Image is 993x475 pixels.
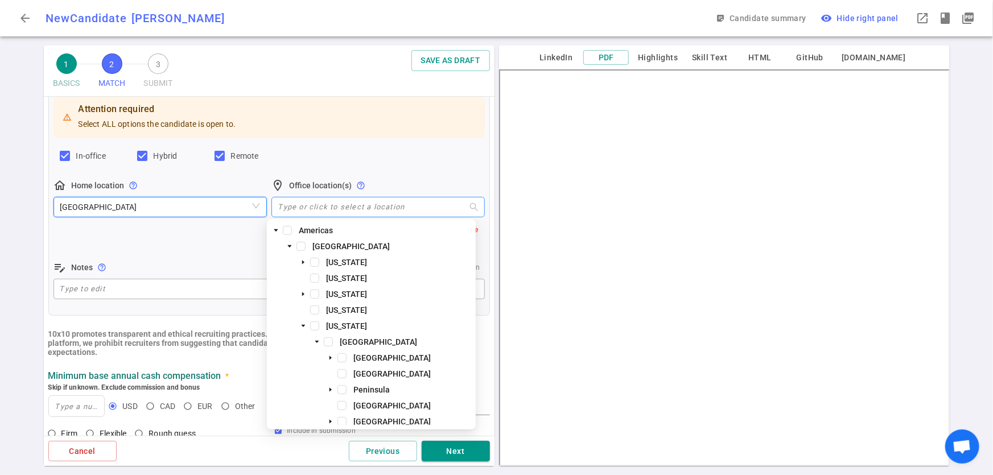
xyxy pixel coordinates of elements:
span: Alabama [324,255,473,269]
span: 3 [148,53,168,74]
span: South Bay [351,415,473,428]
span: EUR [197,402,212,411]
span: CAD [160,402,175,411]
iframe: candidate_document_preview__iframe [499,69,950,466]
span: launch [916,11,929,25]
span: In-office [76,151,106,160]
span: location_on [271,179,285,192]
span: Americas [299,226,333,235]
i: picture_as_pdf [961,11,975,25]
span: Flexible [100,429,126,438]
span: arrow_back [18,11,32,25]
span: caret-down [300,291,306,297]
b: Skip if unknown. Exclude commission and bonus [48,383,200,391]
span: USD [122,402,137,411]
button: Open resume highlights in a popup [934,7,957,30]
button: Go back [14,7,36,30]
span: caret-down [300,323,306,329]
span: San Francisco [351,399,473,412]
span: 1 [56,53,77,74]
span: BASICS [53,74,80,93]
span: caret-down [287,243,292,249]
span: sticky_note_2 [716,14,725,23]
button: Open sticky note [714,8,811,29]
span: Other [235,402,256,411]
span: [US_STATE] [326,290,367,299]
span: book [938,11,952,25]
span: Rough guess [149,429,196,438]
button: PDF [583,50,629,65]
button: HTML [737,51,782,65]
button: LinkedIn [533,51,579,65]
strong: Office location(s) [290,181,352,190]
span: Hybrid [154,151,178,160]
button: GitHub [787,51,833,65]
span: [PERSON_NAME] [131,11,225,25]
div: Open chat [945,429,979,464]
span: Firm [61,429,78,438]
span: caret-down [300,259,306,265]
span: [GEOGRAPHIC_DATA] [353,401,431,410]
button: [DOMAIN_NAME] [837,51,910,65]
input: Type a number [49,396,105,416]
span: Remote [231,151,259,160]
span: caret-down [328,355,333,361]
span: Arkansas [324,303,473,317]
span: [GEOGRAPHIC_DATA] [353,353,431,362]
strong: Home location [72,181,125,190]
button: Next [422,441,490,462]
div: Select ALL options the candidate is open to. [79,100,236,134]
span: [US_STATE] [326,274,367,283]
span: [GEOGRAPHIC_DATA] [312,242,390,251]
button: Previous [349,441,417,462]
button: Open PDF in a popup [957,7,979,30]
span: East Bay [351,351,473,365]
span: MATCH [98,74,126,93]
span: United States [310,239,473,253]
span: [GEOGRAPHIC_DATA] [353,369,431,378]
b: 10x10 promotes transparent and ethical recruiting practices. To build trust between employers, ca... [48,329,465,357]
span: New Candidate [46,11,127,25]
button: Open LinkedIn as a popup [911,7,934,30]
span: help_outline [357,181,366,190]
span: Please select candidate's home city (or state) [129,181,138,190]
button: Skill Text [687,51,732,65]
span: Include in submission [287,427,356,435]
span: [US_STATE] [326,321,367,331]
div: Attention required [79,104,236,115]
span: [US_STATE] [326,258,367,267]
span: Peninsula [351,383,473,396]
span: North Bay [351,367,473,381]
i: visibility [821,13,833,24]
span: home_pin [53,179,67,192]
button: 1BASICS [48,50,85,96]
button: 2MATCH [94,50,130,96]
span: 2 [102,53,122,74]
span: California [324,319,473,333]
span: [GEOGRAPHIC_DATA] [353,417,431,426]
strong: Notes [72,263,93,272]
button: 3SUBMIT [139,50,178,96]
span: edit_note [53,261,67,274]
button: Highlights [633,51,682,65]
button: SAVE AS DRAFT [411,50,489,71]
span: caret-down [273,228,279,233]
span: Notes on work location and flexibility to relocate [98,263,107,272]
span: caret-down [328,419,333,424]
span: Alaska [324,271,473,285]
span: caret-down [328,387,333,393]
span: caret-down [314,339,320,345]
span: [US_STATE] [326,305,367,315]
span: Denver [60,199,260,216]
span: Arizona [324,287,473,301]
strong: Minimum base annual cash compensation [48,370,221,381]
span: San Francisco Bay Area [337,335,473,349]
button: visibilityHide right panel [815,8,907,29]
span: [GEOGRAPHIC_DATA] [340,337,417,346]
span: Peninsula [353,385,390,394]
span: Americas [296,224,473,237]
span: SUBMIT [144,74,173,93]
button: Cancel [48,441,117,462]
